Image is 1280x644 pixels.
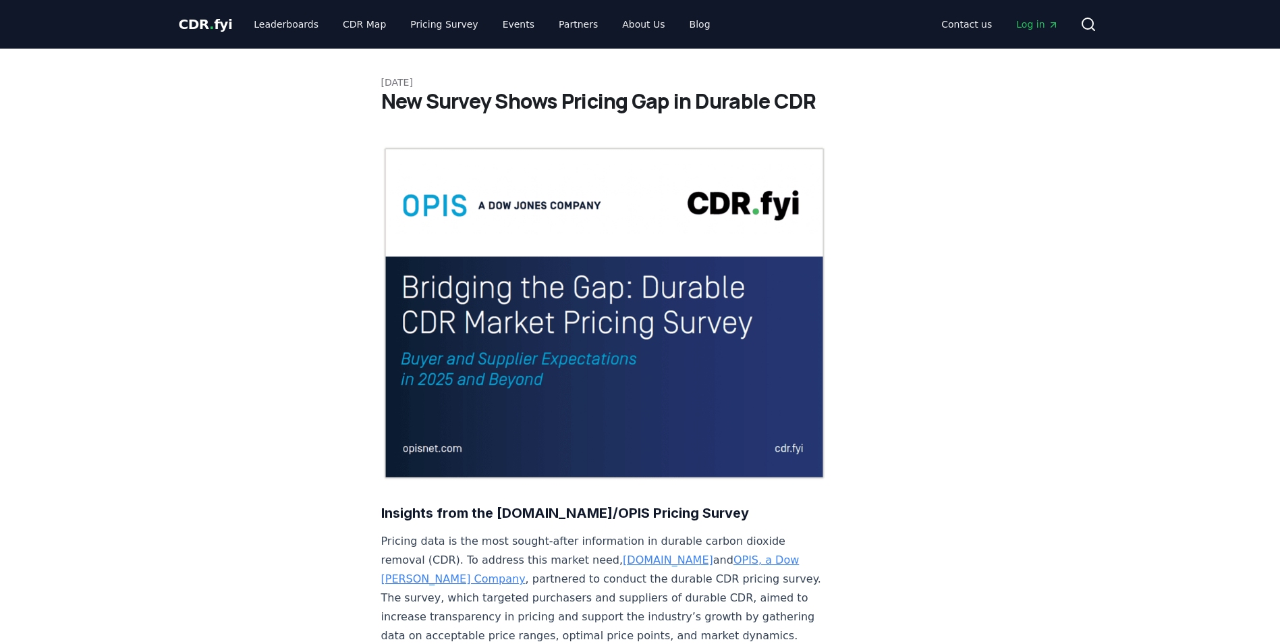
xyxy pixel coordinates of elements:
[1016,18,1058,31] span: Log in
[179,16,233,32] span: CDR fyi
[381,89,899,113] h1: New Survey Shows Pricing Gap in Durable CDR
[243,12,329,36] a: Leaderboards
[332,12,397,36] a: CDR Map
[492,12,545,36] a: Events
[381,76,899,89] p: [DATE]
[179,15,233,34] a: CDR.fyi
[679,12,721,36] a: Blog
[930,12,1069,36] nav: Main
[1005,12,1069,36] a: Log in
[209,16,214,32] span: .
[548,12,609,36] a: Partners
[381,505,749,521] strong: Insights from the [DOMAIN_NAME]/OPIS Pricing Survey
[243,12,721,36] nav: Main
[623,554,713,566] a: [DOMAIN_NAME]
[930,12,1003,36] a: Contact us
[611,12,675,36] a: About Us
[399,12,489,36] a: Pricing Survey
[381,146,828,481] img: blog post image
